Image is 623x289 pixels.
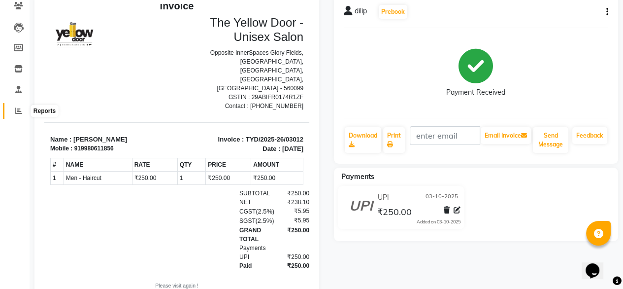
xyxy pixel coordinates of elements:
[6,154,20,167] th: #
[227,257,265,266] div: ₹250.00
[6,167,20,181] td: 1
[377,206,411,220] span: ₹250.00
[379,5,407,19] button: Prebook
[227,194,265,203] div: ₹238.10
[162,154,207,167] th: PRICE
[88,154,133,167] th: RATE
[19,154,88,167] th: NAME
[189,240,227,249] div: Payments
[410,126,481,145] input: enter email
[207,154,259,167] th: AMOUNT
[6,131,127,141] p: Name : [PERSON_NAME]
[582,250,613,279] iframe: chat widget
[377,192,389,203] span: UPI
[383,127,405,153] a: Print
[227,212,265,222] div: ₹5.95
[30,140,69,149] div: 919980611856
[227,203,265,213] div: ₹5.95
[446,87,505,98] div: Payment Received
[133,154,162,167] th: QTY
[345,127,381,153] a: Download
[195,214,211,220] span: SGST
[227,185,265,194] div: ₹250.00
[227,249,265,257] div: ₹250.00
[533,127,568,153] button: Send Message
[227,222,265,240] div: ₹250.00
[31,105,58,117] div: Reports
[189,222,227,240] div: GRAND TOTAL
[341,172,374,181] span: Payments
[195,204,211,211] span: CGST
[195,250,205,256] span: UPI
[88,167,133,181] td: ₹250.00
[138,44,259,89] p: Opposite InnerSpaces Glory Fields, [GEOGRAPHIC_DATA], [GEOGRAPHIC_DATA], [GEOGRAPHIC_DATA], [GEOG...
[481,127,531,144] button: Email Invoice
[213,204,228,211] span: 2.5%
[6,278,259,286] p: Please visit again !
[189,203,227,213] div: ( )
[138,89,259,98] p: GSTIN : 29ABIFR0174R1ZF
[138,12,259,40] h3: The Yellow Door - Unisex Salon
[138,131,259,141] p: Invoice : TYD/2025-26/03012
[189,194,227,203] div: NET
[189,185,227,194] div: SUBTOTAL
[189,257,227,266] div: Paid
[138,140,259,150] p: Date : [DATE]
[6,140,28,149] div: Mobile :
[162,167,207,181] td: ₹250.00
[138,98,259,107] p: Contact : [PHONE_NUMBER]
[207,167,259,181] td: ₹250.00
[417,218,460,225] div: Added on 03-10-2025
[426,192,458,203] span: 03-10-2025
[213,213,228,220] span: 2.5%
[189,212,227,222] div: ( )
[572,127,607,144] a: Feedback
[22,170,86,179] span: Men - Haircut
[133,167,162,181] td: 1
[355,6,367,20] span: dilip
